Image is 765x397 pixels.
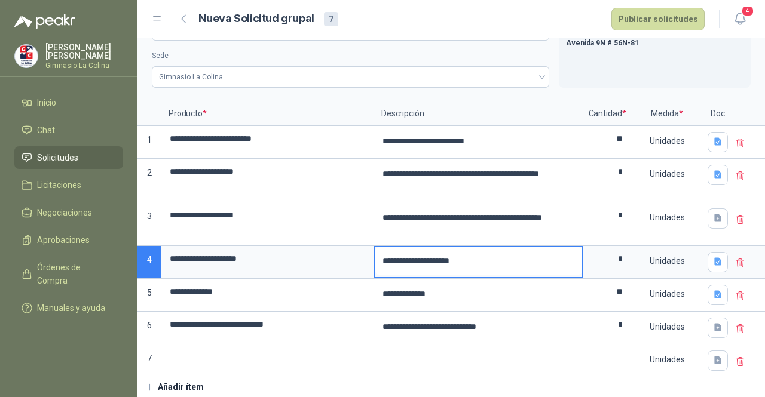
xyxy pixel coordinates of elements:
span: Inicio [37,96,56,109]
div: Unidades [632,204,702,231]
div: Unidades [632,313,702,340]
span: Gimnasio La Colina [159,68,542,86]
p: Avenida 9N # 56N-81 [566,38,743,49]
span: Negociaciones [37,206,92,219]
button: Publicar solicitudes [611,8,705,30]
img: Company Logo [15,45,38,67]
p: 4 [137,246,161,279]
a: Órdenes de Compra [14,256,123,292]
p: 7 [137,344,161,377]
span: Órdenes de Compra [37,261,112,287]
div: Unidades [632,127,702,155]
a: Negociaciones [14,201,123,224]
p: Producto [161,102,374,126]
span: Aprobaciones [37,233,90,247]
p: 2 [137,159,161,202]
a: Solicitudes [14,146,123,169]
a: Manuales y ayuda [14,297,123,319]
span: 4 [741,5,754,17]
p: Cantidad [583,102,631,126]
div: 7 [324,12,338,26]
div: Unidades [632,247,702,275]
p: Descripción [374,102,583,126]
a: Licitaciones [14,174,123,196]
button: 4 [729,8,751,30]
div: Unidades [632,280,702,307]
h2: Nueva Solicitud grupal [198,10,314,27]
span: Chat [37,124,55,137]
span: Solicitudes [37,151,78,164]
p: 6 [137,312,161,344]
p: [PERSON_NAME] [PERSON_NAME] [45,43,123,60]
img: Logo peakr [14,14,75,29]
span: Manuales y ayuda [37,301,105,315]
a: Chat [14,119,123,141]
a: Inicio [14,91,123,114]
p: 3 [137,202,161,246]
div: Unidades [632,346,702,373]
p: Doc [703,102,733,126]
a: Aprobaciones [14,229,123,251]
p: Gimnasio La Colina [45,62,123,69]
label: Sede [152,50,549,61]
div: Unidades [632,160,702,187]
p: 1 [137,126,161,159]
span: Licitaciones [37,179,81,192]
p: Medida [631,102,703,126]
p: 5 [137,279,161,312]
